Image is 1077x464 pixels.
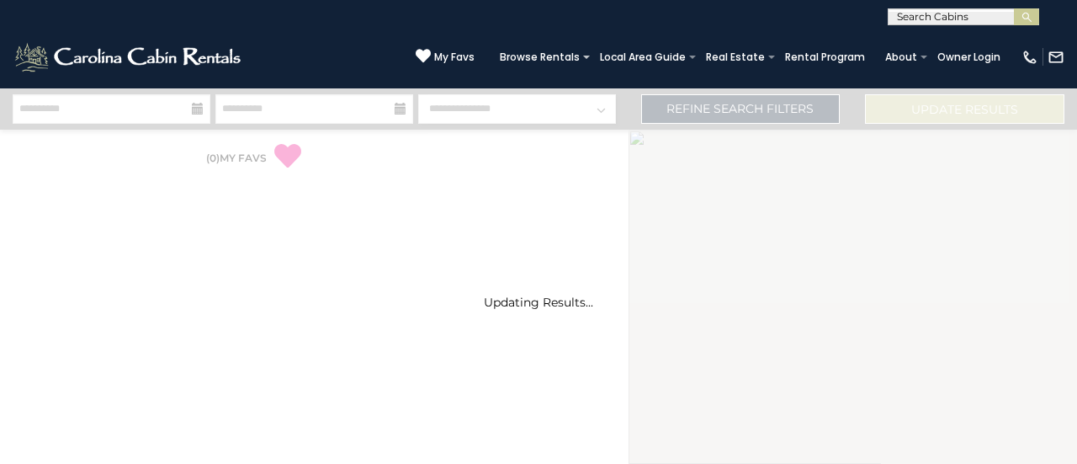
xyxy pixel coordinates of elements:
img: phone-regular-white.png [1021,49,1038,66]
a: Browse Rentals [491,45,588,69]
a: My Favs [416,48,475,66]
a: About [877,45,926,69]
a: Real Estate [698,45,773,69]
span: My Favs [434,50,475,65]
a: Local Area Guide [592,45,694,69]
img: mail-regular-white.png [1048,49,1064,66]
a: Owner Login [929,45,1009,69]
img: White-1-2.png [13,40,246,74]
a: Rental Program [777,45,873,69]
